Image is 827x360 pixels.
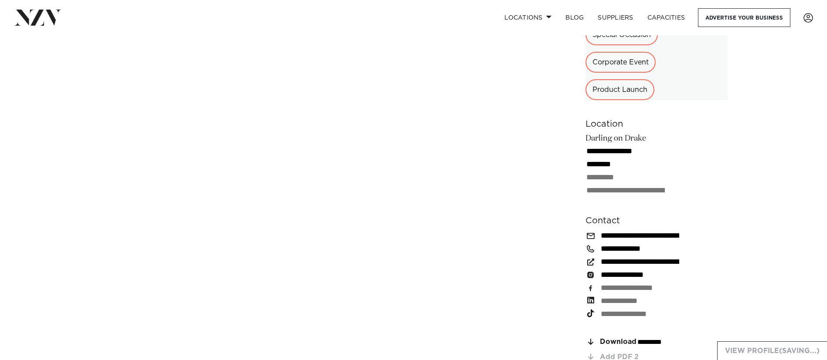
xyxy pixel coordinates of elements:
a: BLOG [558,8,591,27]
div: Darling on Drake [585,132,728,197]
a: Capacities [640,8,692,27]
h6: Location [585,118,728,131]
img: nzv-logo.png [14,10,61,25]
div: Product Launch [585,79,654,100]
a: Locations [497,8,558,27]
div: Corporate Event [585,52,656,73]
a: Advertise your business [698,8,790,27]
span: Download [600,338,636,346]
h6: Contact [585,214,728,227]
a: SUPPLIERS [591,8,640,27]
